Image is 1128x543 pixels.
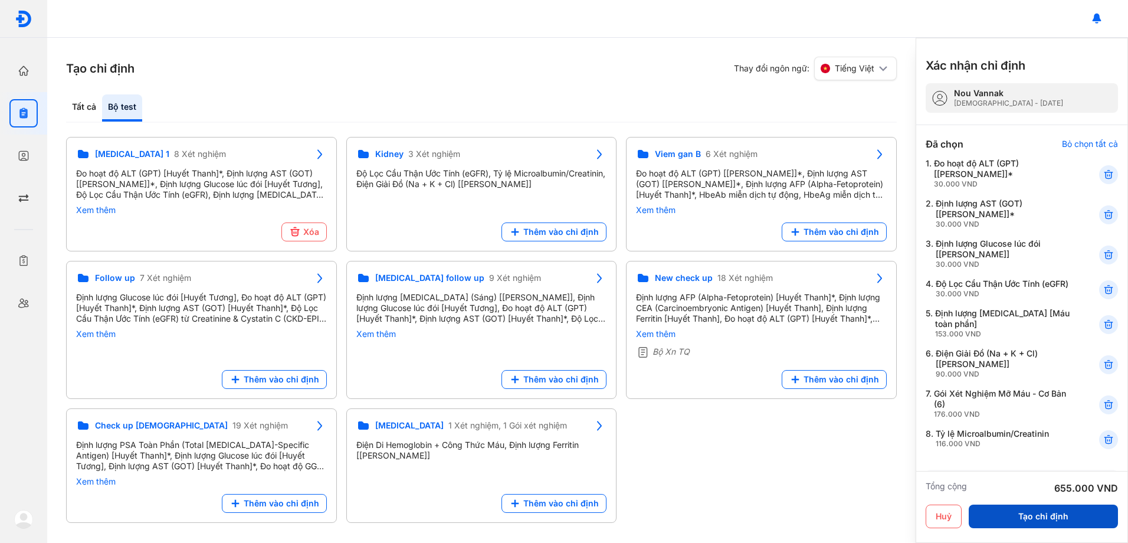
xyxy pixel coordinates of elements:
button: Tạo chỉ định [969,505,1118,528]
button: Thêm vào chỉ định [222,370,327,389]
h3: Tạo chỉ định [66,60,135,77]
div: Xem thêm [636,205,887,215]
div: Xem thêm [636,329,887,339]
div: Bộ Xn TQ [636,346,887,361]
div: Điện Giải Đồ (Na + K + Cl) [[PERSON_NAME]] [936,348,1070,379]
h3: Xác nhận chỉ định [926,57,1025,74]
span: Thêm vào chỉ định [244,374,319,385]
span: Thêm vào chỉ định [523,498,599,509]
div: 3. [926,238,1070,269]
span: Follow up [95,273,135,283]
span: Viem gan B [655,149,701,159]
span: 7 Xét nghiệm [140,273,191,283]
span: 6 Xét nghiệm [706,149,758,159]
div: Nou Vannak [954,88,1063,99]
div: 30.000 VND [936,220,1070,229]
div: 8. [926,428,1070,449]
img: logo [14,510,33,529]
div: Thay đổi ngôn ngữ: [734,57,897,80]
div: 4. [926,279,1070,299]
div: 116.000 VND [936,439,1049,449]
div: Định lượng AST (GOT) [[PERSON_NAME]]* [936,198,1070,229]
span: Thêm vào chỉ định [804,227,879,237]
div: Bộ test [102,94,142,122]
div: 5. [926,308,1070,339]
button: Thêm vào chỉ định [501,223,606,241]
span: 3 Xét nghiệm [408,149,460,159]
div: Xem thêm [76,329,327,339]
img: logo [15,10,32,28]
button: Thêm vào chỉ định [782,370,887,389]
span: 18 Xét nghiệm [717,273,773,283]
span: Thêm vào chỉ định [244,498,319,509]
span: Thêm vào chỉ định [523,227,599,237]
div: 6. [926,348,1070,379]
div: Định lượng [MEDICAL_DATA] [Máu toàn phần] [935,308,1070,339]
div: Đo hoạt độ ALT (GPT) [[PERSON_NAME]]* [934,158,1070,189]
div: Tất cả [66,94,102,122]
button: Xóa [281,223,327,241]
button: Huỷ [926,505,962,528]
div: 655.000 VND [1054,481,1118,495]
div: 30.000 VND [934,179,1070,189]
span: 19 Xét nghiệm [232,420,288,431]
span: 9 Xét nghiệm [489,273,541,283]
button: Thêm vào chỉ định [501,494,606,513]
span: Check up [DEMOGRAPHIC_DATA] [95,420,228,431]
button: Thêm vào chỉ định [782,223,887,241]
div: Gói Xét Nghiệm Mỡ Máu - Cơ Bản (6) [934,388,1070,419]
span: [MEDICAL_DATA] 1 [95,149,169,159]
div: Xem thêm [76,205,327,215]
div: Độ Lọc Cầu Thận Ước Tính (eGFR), Tỷ lệ Microalbumin/Creatinin, Điện Giải Đồ (Na + K + Cl) [[PERSO... [356,168,607,189]
div: 153.000 VND [935,329,1070,339]
div: Định lượng Glucose lúc đói [Huyết Tương], Đo hoạt độ ALT (GPT) [Huyết Thanh]*, Định lượng AST (GO... [76,292,327,324]
div: 30.000 VND [936,289,1068,299]
span: Thêm vào chỉ định [523,374,599,385]
span: Thêm vào chỉ định [804,374,879,385]
div: 176.000 VND [934,410,1070,419]
div: 90.000 VND [936,369,1070,379]
div: Tỷ lệ Microalbumin/Creatinin [936,428,1049,449]
span: 1 Xét nghiệm, 1 Gói xét nghiệm [448,420,567,431]
div: Định lượng [MEDICAL_DATA] (Sáng) [[PERSON_NAME]], Định lượng Glucose lúc đói [Huyết Tương], Đo ho... [356,292,607,324]
div: Định lượng PSA Toàn Phần (Total [MEDICAL_DATA]-Specific Antigen) [Huyết Thanh]*, Định lượng Gluco... [76,440,327,472]
div: Độ Lọc Cầu Thận Ước Tính (eGFR) [936,279,1068,299]
button: Thêm vào chỉ định [501,370,606,389]
span: [MEDICAL_DATA] [375,420,444,431]
div: Định lượng Glucose lúc đói [[PERSON_NAME]] [936,238,1070,269]
div: 2. [926,198,1070,229]
div: 30.000 VND [936,260,1070,269]
div: Đo hoạt độ ALT (GPT) [Huyết Thanh]*, Định lượng AST (GOT) [[PERSON_NAME]]*, Định lượng Glucose lú... [76,168,327,200]
div: Bỏ chọn tất cả [1062,139,1118,149]
div: 7. [926,388,1070,419]
span: Kidney [375,149,404,159]
span: New check up [655,273,713,283]
div: [DEMOGRAPHIC_DATA] - [DATE] [954,99,1063,108]
div: Đo hoạt độ ALT (GPT) [[PERSON_NAME]]*, Định lượng AST (GOT) [[PERSON_NAME]]*, Định lượng AFP (Alp... [636,168,887,200]
span: Tiếng Việt [835,63,874,74]
span: 8 Xét nghiệm [174,149,226,159]
span: Xóa [303,227,319,237]
div: Xem thêm [76,476,327,487]
div: Định lượng AFP (Alpha-Fetoprotein) [Huyết Thanh]*, Định lượng CEA (Carcinoembryonic Antigen) [Huy... [636,292,887,324]
div: Đã chọn [926,137,963,151]
button: Thêm vào chỉ định [222,494,327,513]
span: [MEDICAL_DATA] follow up [375,273,484,283]
div: Tổng cộng [926,481,967,495]
div: Điện Di Hemoglobin + Công Thức Máu, Định lượng Ferritin [[PERSON_NAME]] [356,440,607,461]
div: Xem thêm [356,329,607,339]
div: 1. [926,158,1070,189]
